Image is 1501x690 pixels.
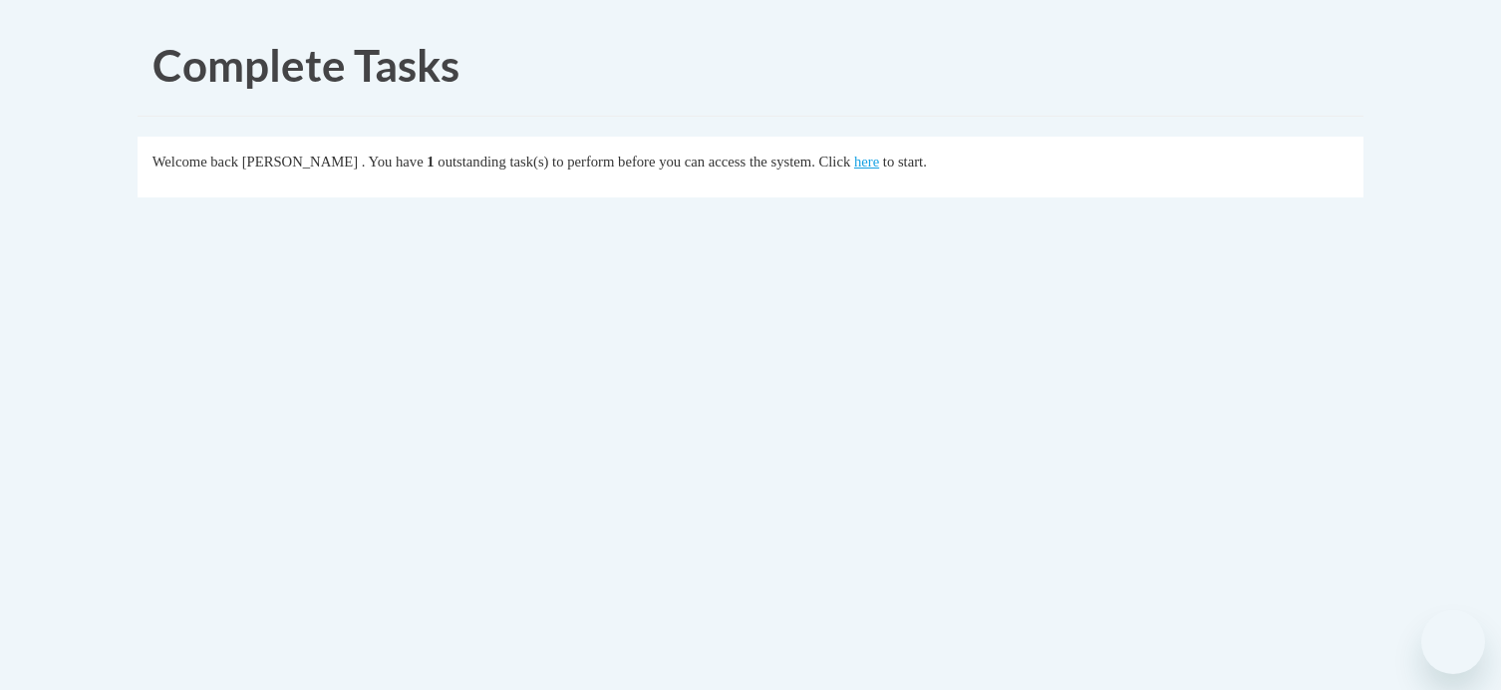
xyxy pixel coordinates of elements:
[242,154,358,170] span: [PERSON_NAME]
[427,154,434,170] span: 1
[883,154,927,170] span: to start.
[152,39,459,91] span: Complete Tasks
[362,154,424,170] span: . You have
[438,154,850,170] span: outstanding task(s) to perform before you can access the system. Click
[1421,610,1485,674] iframe: Button to launch messaging window
[152,154,238,170] span: Welcome back
[854,154,879,170] a: here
